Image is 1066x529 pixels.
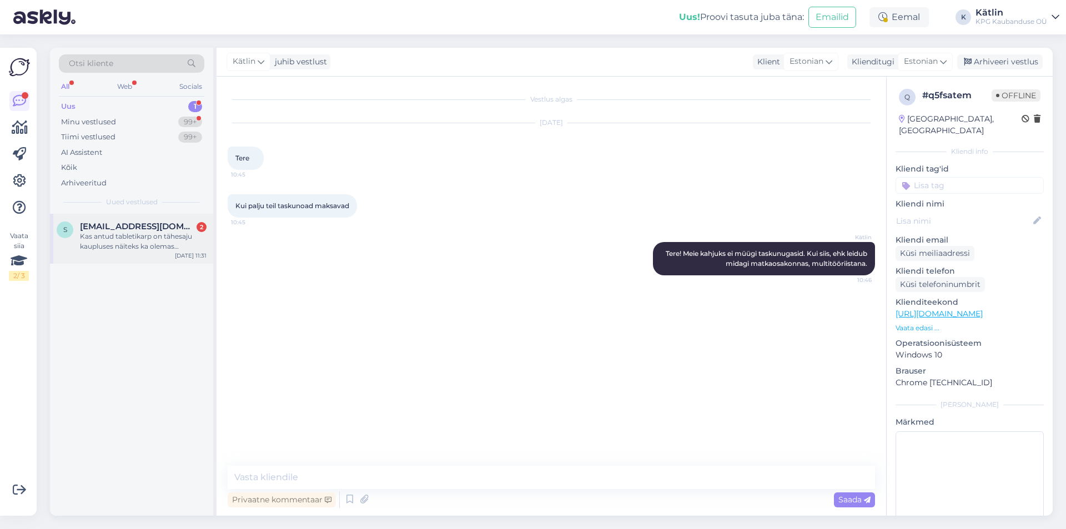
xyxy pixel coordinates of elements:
[106,197,158,207] span: Uued vestlused
[976,8,1047,17] div: Kätlin
[896,296,1044,308] p: Klienditeekond
[61,178,107,189] div: Arhiveeritud
[808,7,856,28] button: Emailid
[790,56,823,68] span: Estonian
[188,101,202,112] div: 1
[228,118,875,128] div: [DATE]
[61,147,102,158] div: AI Assistent
[896,198,1044,210] p: Kliendi nimi
[233,56,255,68] span: Kätlin
[896,177,1044,194] input: Lisa tag
[896,246,974,261] div: Küsi meiliaadressi
[270,56,327,68] div: juhib vestlust
[235,154,249,162] span: Tere
[922,89,992,102] div: # q5fsatem
[976,8,1059,26] a: KätlinKPG Kaubanduse OÜ
[231,170,273,179] span: 10:45
[228,492,336,507] div: Privaatne kommentaar
[61,117,116,128] div: Minu vestlused
[830,233,872,241] span: Kätlin
[869,7,929,27] div: Eemal
[896,365,1044,377] p: Brauser
[976,17,1047,26] div: KPG Kaubanduse OÜ
[896,215,1031,227] input: Lisa nimi
[899,113,1022,137] div: [GEOGRAPHIC_DATA], [GEOGRAPHIC_DATA]
[679,12,700,22] b: Uus!
[896,309,983,319] a: [URL][DOMAIN_NAME]
[61,162,77,173] div: Kõik
[80,231,207,251] div: Kas antud tabletikarp on tähesaju kaupluses näiteks ka olemas kohapeal?
[896,349,1044,361] p: Windows 10
[957,54,1043,69] div: Arhiveeri vestlus
[847,56,894,68] div: Klienditugi
[896,277,985,292] div: Küsi telefoninumbrit
[838,495,871,505] span: Saada
[896,147,1044,157] div: Kliendi info
[80,221,195,231] span: siim.kiissel@gmail.com
[231,218,273,226] span: 10:45
[61,132,115,143] div: Tiimi vestlused
[896,400,1044,410] div: [PERSON_NAME]
[904,93,910,101] span: q
[9,57,30,78] img: Askly Logo
[896,416,1044,428] p: Märkmed
[896,323,1044,333] p: Vaata edasi ...
[178,117,202,128] div: 99+
[896,265,1044,277] p: Kliendi telefon
[9,231,29,281] div: Vaata siia
[63,225,67,234] span: s
[679,11,804,24] div: Proovi tasuta juba täna:
[753,56,780,68] div: Klient
[9,271,29,281] div: 2 / 3
[896,234,1044,246] p: Kliendi email
[235,201,349,210] span: Kui palju teil taskunoad maksavad
[896,337,1044,349] p: Operatsioonisüsteem
[115,79,134,94] div: Web
[666,249,869,268] span: Tere! Meie kahjuks ei müügi taskunugasid. Kui siis, ehk leidub midagi matkaosakonnas, multitöörii...
[177,79,204,94] div: Socials
[61,101,76,112] div: Uus
[992,89,1040,102] span: Offline
[59,79,72,94] div: All
[956,9,971,25] div: K
[904,56,938,68] span: Estonian
[69,58,113,69] span: Otsi kliente
[178,132,202,143] div: 99+
[175,251,207,260] div: [DATE] 11:31
[896,163,1044,175] p: Kliendi tag'id
[830,276,872,284] span: 10:46
[228,94,875,104] div: Vestlus algas
[197,222,207,232] div: 2
[896,377,1044,389] p: Chrome [TECHNICAL_ID]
